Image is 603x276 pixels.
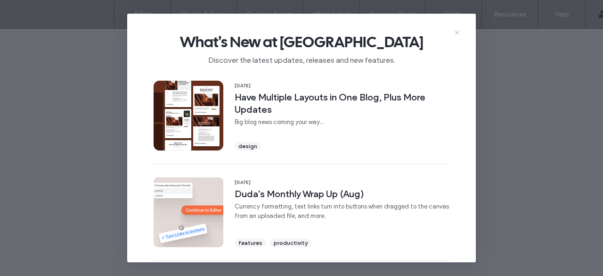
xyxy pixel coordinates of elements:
[235,117,449,127] span: Big blog news coming your way...
[142,33,461,51] span: What's New at [GEOGRAPHIC_DATA]
[274,239,308,247] span: productivity
[235,188,449,200] span: Duda's Monthly Wrap Up (Aug)
[235,179,449,186] span: [DATE]
[235,83,449,89] span: [DATE]
[21,7,41,15] span: Help
[142,51,461,66] span: Discover the latest updates, releases and new features.
[238,142,257,151] span: design
[235,202,449,221] span: Currency formatting, text links turn into buttons when dragged to the canvas from an uploaded fil...
[235,91,449,116] span: Have Multiple Layouts in One Blog, Plus More Updates
[238,239,262,247] span: features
